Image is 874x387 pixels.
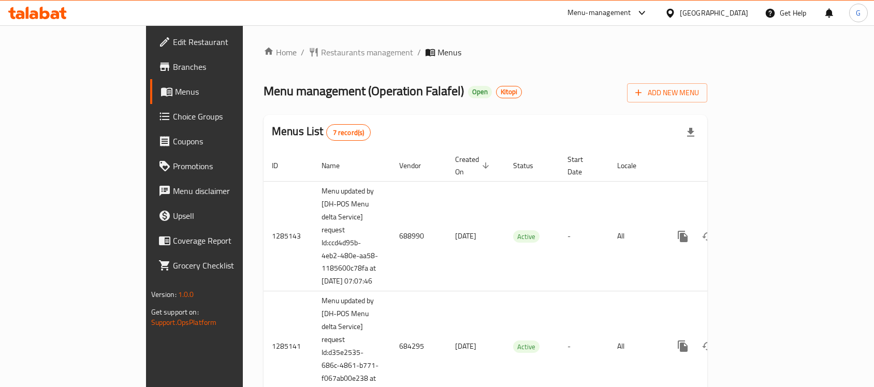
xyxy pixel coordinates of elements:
div: Menu-management [567,7,631,19]
li: / [417,46,421,58]
li: / [301,46,304,58]
button: Add New Menu [627,83,707,102]
a: Restaurants management [309,46,413,58]
div: Export file [678,120,703,145]
span: Start Date [567,153,596,178]
a: Menus [150,79,292,104]
button: more [671,224,695,249]
span: Menu disclaimer [173,185,284,197]
span: Vendor [399,159,434,172]
span: Edit Restaurant [173,36,284,48]
td: - [559,181,609,291]
button: Change Status [695,224,720,249]
span: 7 record(s) [327,128,371,138]
a: Branches [150,54,292,79]
h2: Menus List [272,124,371,141]
span: Menus [175,85,284,98]
span: Branches [173,61,284,73]
span: Created On [455,153,492,178]
span: Add New Menu [635,86,699,99]
a: Support.OpsPlatform [151,316,217,329]
span: Name [322,159,353,172]
span: Choice Groups [173,110,284,123]
span: Menus [438,46,461,58]
span: Coupons [173,135,284,147]
a: Grocery Checklist [150,253,292,278]
span: Status [513,159,547,172]
span: Locale [617,159,650,172]
span: Restaurants management [321,46,413,58]
span: G [856,7,861,19]
span: Menu management ( Operation Falafel ) [264,79,464,102]
div: Open [468,86,492,98]
a: Coupons [150,129,292,154]
button: Change Status [695,334,720,359]
td: Menu updated by [DH-POS Menu delta Service] request Id:ccd4d95b-4eb2-480e-aa58-1185600c78fa at [D... [313,181,391,291]
span: Coverage Report [173,234,284,247]
td: All [609,181,662,291]
nav: breadcrumb [264,46,707,58]
span: Grocery Checklist [173,259,284,272]
span: [DATE] [455,229,476,243]
span: Get support on: [151,305,199,319]
span: Kitopi [497,87,521,96]
a: Upsell [150,203,292,228]
span: ID [272,159,292,172]
a: Edit Restaurant [150,29,292,54]
th: Actions [662,150,778,182]
span: Upsell [173,210,284,222]
span: Active [513,231,540,243]
a: Promotions [150,154,292,178]
span: Version: [151,288,177,301]
span: 1.0.0 [178,288,194,301]
a: Choice Groups [150,104,292,129]
span: Active [513,341,540,353]
div: Active [513,230,540,243]
span: Promotions [173,160,284,172]
div: Total records count [326,124,371,141]
a: Menu disclaimer [150,178,292,203]
td: 688990 [391,181,447,291]
span: [DATE] [455,339,476,353]
a: Coverage Report [150,228,292,253]
div: [GEOGRAPHIC_DATA] [680,7,748,19]
button: more [671,334,695,359]
span: Open [468,87,492,96]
